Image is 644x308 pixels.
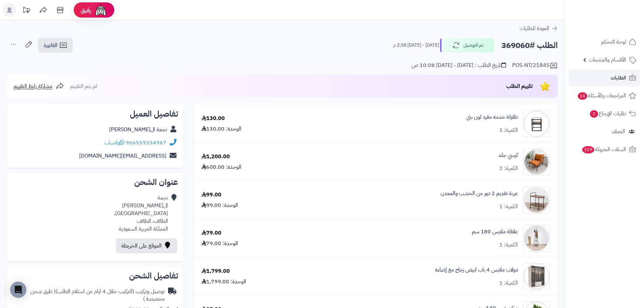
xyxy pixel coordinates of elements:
a: العملاء [569,123,640,140]
a: الفاتورة [38,38,73,53]
img: 1742133300-110103010020.1-90x90.jpg [523,263,550,290]
a: دولاب ملابس 4 باب ابيض زجاج مع إضاءة [435,266,518,274]
span: لم يتم التقييم [70,82,97,90]
div: Open Intercom Messenger [10,282,26,298]
a: نجمة ال[PERSON_NAME] [109,125,167,134]
div: الكمية: 1 [499,241,518,249]
a: [EMAIL_ADDRESS][DOMAIN_NAME] [79,152,166,160]
span: الأقسام والمنتجات [589,55,626,65]
img: 1747815779-110107010070-90x90.jpg [523,225,550,252]
a: المراجعات والأسئلة14 [569,88,640,104]
a: العودة للطلبات [520,24,558,32]
span: الفاتورة [44,41,57,49]
div: توصيل وتركيب (التركيب خلال 4 ايام من استلام الطلب) [12,288,165,303]
small: [DATE] - [DATE] 2:58 م [393,42,439,49]
div: الكمية: 1 [499,126,518,134]
span: العملاء [612,127,625,136]
a: علاقة ملابس 180 سم [472,228,518,236]
div: الكمية: 1 [499,203,518,211]
div: الكمية: 2 [499,165,518,172]
span: السلات المتروكة [581,145,626,154]
div: نجمة ال[PERSON_NAME] [GEOGRAPHIC_DATA]، الطائف، الطائف المملكة العربية السعودية [114,194,168,233]
img: 1741544801-1-90x90.jpg [523,187,550,214]
a: عربة تقديم 2 دور من الخشب والمعدن [440,190,518,197]
div: الوحدة: 1,799.00 [201,278,246,286]
h2: تفاصيل الشحن [12,272,178,280]
a: السلات المتروكة329 [569,141,640,158]
img: ai-face.png [94,3,108,17]
span: ( طرق شحن مخصصة ) [30,287,165,303]
span: لوحة التحكم [601,37,626,47]
a: الموقع على الخريطة [116,238,177,253]
span: 329 [582,146,594,153]
div: 1,799.00 [201,267,230,275]
span: طلبات الإرجاع [589,109,626,118]
a: الطلبات [569,70,640,86]
div: الوحدة: 99.00 [201,202,238,209]
h2: الطلب #369060 [501,39,558,52]
h2: تفاصيل العميل [12,110,178,118]
h2: عنوان الشحن [12,178,178,186]
span: 2 [590,110,598,118]
span: 14 [578,92,587,100]
span: تقييم الطلب [506,82,533,90]
img: 1677315295-220603011321-90x90.png [523,110,550,137]
div: 99.00 [201,191,221,199]
img: 1756112217-110102090136-90x90.jpg [523,148,550,175]
div: الوحدة: 130.00 [201,125,241,133]
a: 966559334967 [126,139,166,147]
button: تم التوصيل [440,38,494,52]
span: مشاركة رابط التقييم [14,82,52,90]
div: تاريخ الطلب : [DATE] - [DATE] 10:08 ص [411,62,506,69]
span: العودة للطلبات [520,24,549,32]
div: 130.00 [201,115,225,122]
div: 79.00 [201,229,221,237]
a: مشاركة رابط التقييم [14,82,64,90]
span: المراجعات والأسئلة [577,91,626,100]
img: logo-2.png [598,18,638,32]
div: POS-NT/21845 [512,62,558,70]
a: لوحة التحكم [569,34,640,50]
span: الطلبات [611,73,626,82]
div: الوحدة: 79.00 [201,240,238,247]
span: رفيق [80,6,91,14]
div: الكمية: 1 [499,279,518,287]
a: طلبات الإرجاع2 [569,105,640,122]
div: الوحدة: 600.00 [201,163,241,171]
a: كرسي جلد [498,151,518,159]
a: تحديثات المنصة [18,3,35,19]
a: واتساب [104,139,124,147]
div: 1,200.00 [201,153,230,161]
a: طاولة خدمه مفرد لون بني [467,113,518,121]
